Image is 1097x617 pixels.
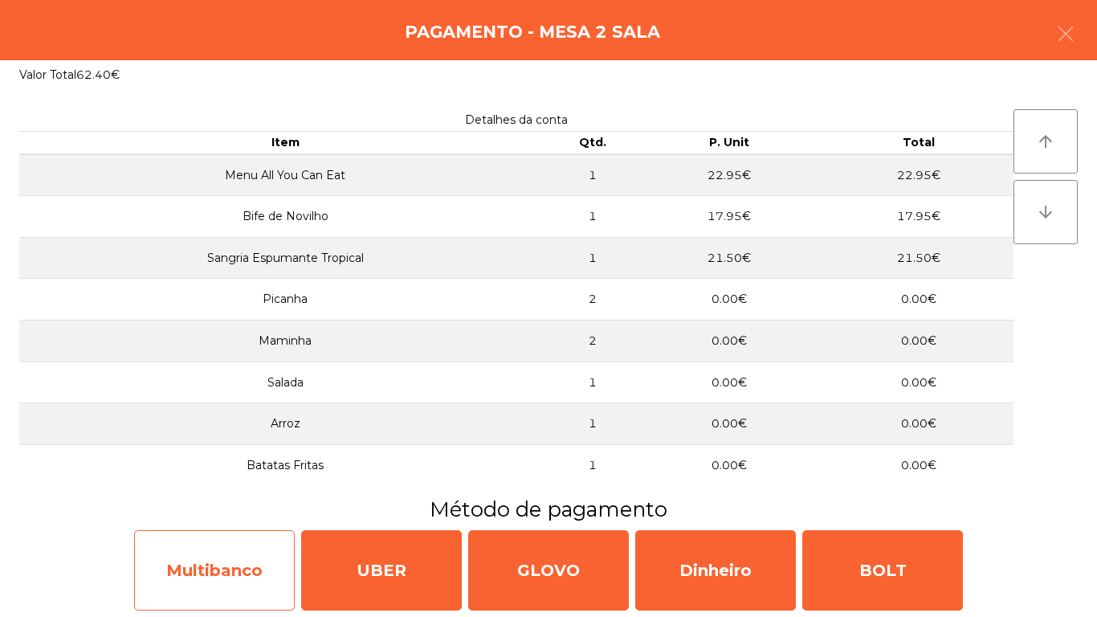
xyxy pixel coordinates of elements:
th: P. Unit [634,132,824,154]
i: arrow_upward [1036,132,1055,151]
td: 0.00€ [634,362,824,403]
span: Valor Total [19,67,76,82]
td: 0.00€ [824,321,1013,362]
div: UBER [301,530,462,611]
div: Dinheiro [635,530,796,611]
td: 2 [552,321,634,362]
span: 62.40€ [76,67,120,82]
th: Item [19,132,552,154]
h4: Pagamento - Mesa 2 Sala [405,20,660,44]
td: 0.00€ [634,444,824,486]
td: Menu All You Can Eat [19,154,552,196]
h3: Método de pagamento [12,495,1085,524]
td: 17.95€ [634,196,824,238]
th: Total [824,132,1013,154]
button: arrow_downward [1013,180,1078,244]
td: Arroz [19,403,552,445]
td: 1 [552,196,634,238]
div: BOLT [802,530,963,611]
td: 2 [552,279,634,321]
td: Sangria Espumante Tropical [19,237,552,279]
td: 21.50€ [824,237,1013,279]
td: 0.00€ [634,279,824,321]
td: Picanha [19,279,552,321]
td: Bife de Novilho [19,196,552,238]
td: 0.00€ [634,403,824,445]
td: Maminha [19,321,552,362]
td: 0.00€ [824,279,1013,321]
span: Detalhes da conta [465,112,568,127]
td: 1 [552,403,634,445]
td: 1 [552,444,634,486]
td: 0.00€ [824,362,1013,403]
td: 22.95€ [824,154,1013,196]
i: arrow_downward [1036,202,1055,222]
td: 0.00€ [634,321,824,362]
div: Multibanco [134,530,295,611]
td: 1 [552,237,634,279]
th: Qtd. [552,132,634,154]
td: Salada [19,362,552,403]
td: 0.00€ [824,403,1013,445]
td: 0.00€ [824,444,1013,486]
td: 22.95€ [634,154,824,196]
div: GLOVO [468,530,629,611]
td: 17.95€ [824,196,1013,238]
td: 21.50€ [634,237,824,279]
td: 1 [552,154,634,196]
button: arrow_upward [1013,109,1078,174]
td: Batatas Fritas [19,444,552,486]
td: 1 [552,362,634,403]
